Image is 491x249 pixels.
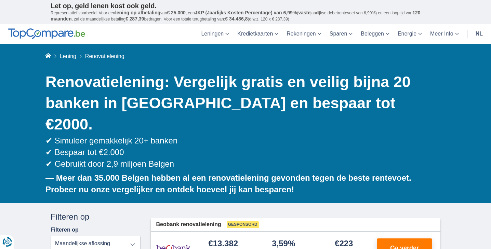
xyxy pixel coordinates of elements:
p: Representatief voorbeeld: Voor een van , een ( jaarlijkse debetrentevoet van 6,99%) en een loopti... [51,10,440,22]
label: Filteren op [51,227,79,233]
a: Sparen [326,24,357,44]
a: Home [45,53,51,59]
img: TopCompare [8,28,85,39]
span: JKP (Jaarlijks Kosten Percentage) van 6,99% [195,10,297,15]
a: Meer Info [426,24,463,44]
b: — Meer dan 35.000 Belgen hebben al een renovatielening gevonden tegen de beste rentevoet. Probeer... [45,173,411,194]
a: Lening [60,53,76,59]
span: lening op afbetaling [115,10,160,15]
div: €223 [335,239,353,249]
p: Let op, geld lenen kost ook geld. [51,2,440,10]
a: Beleggen [357,24,394,44]
span: Gesponsord [227,221,259,228]
a: Energie [394,24,426,44]
span: vaste [298,10,310,15]
span: Renovatielening [85,53,124,59]
span: 120 maanden [51,10,421,22]
div: €13.382 [208,239,238,249]
a: Rekeningen [282,24,325,44]
span: € 34.486,8 [225,16,248,22]
span: € 287,39 [125,16,144,22]
span: € 25.000 [167,10,186,15]
a: Kredietkaarten [233,24,282,44]
div: Filteren op [51,211,141,223]
div: ✔ Simuleer gemakkelijk 20+ banken ✔ Bespaar tot €2.000 ✔ Gebruikt door 2,9 miljoen Belgen [45,135,440,170]
h1: Renovatielening: Vergelijk gratis en veilig bijna 20 banken in [GEOGRAPHIC_DATA] en bespaar tot €... [45,71,440,135]
a: nl [472,24,487,44]
span: Beobank renovatielening [156,221,221,229]
a: Leningen [197,24,233,44]
div: 3,59% [272,239,295,249]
